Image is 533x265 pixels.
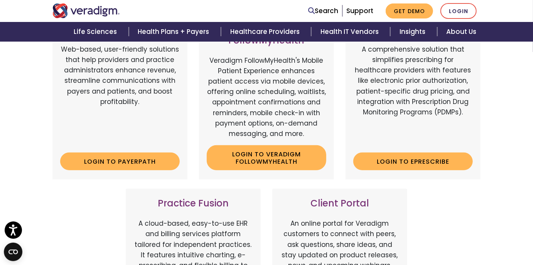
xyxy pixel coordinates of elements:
a: Insights [390,22,437,42]
a: Login to ePrescribe [353,153,473,170]
a: Login to Payerpath [60,153,180,170]
a: Healthcare Providers [221,22,311,42]
h3: Veradigm FollowMyHealth [207,24,326,46]
a: Get Demo [386,3,433,18]
a: Life Sciences [64,22,128,42]
button: Open CMP widget [4,243,22,261]
p: Veradigm FollowMyHealth's Mobile Patient Experience enhances patient access via mobile devices, o... [207,55,326,139]
h3: Client Portal [280,198,400,209]
p: A comprehensive solution that simplifies prescribing for healthcare providers with features like ... [353,44,473,146]
a: Login to Veradigm FollowMyHealth [207,145,326,170]
a: About Us [437,22,486,42]
a: Login [440,3,477,19]
img: Veradigm logo [52,3,120,18]
a: Support [346,6,373,15]
a: Health IT Vendors [311,22,390,42]
a: Search [308,6,338,16]
h3: Practice Fusion [133,198,253,209]
p: Web-based, user-friendly solutions that help providers and practice administrators enhance revenu... [60,44,180,146]
a: Health Plans + Payers [129,22,221,42]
